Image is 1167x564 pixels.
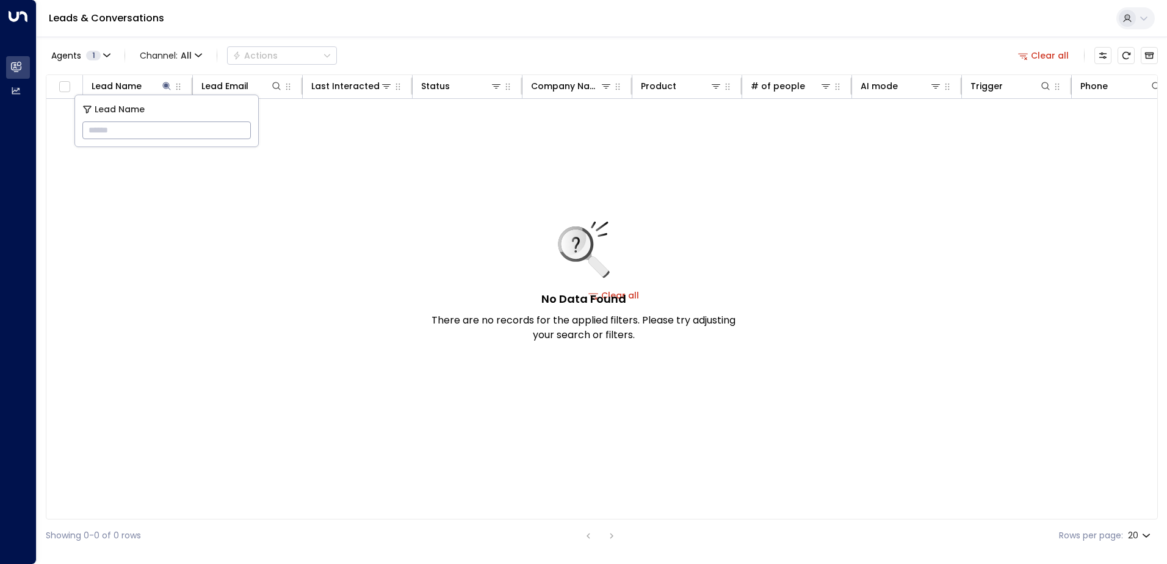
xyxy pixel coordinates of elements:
div: Phone [1080,79,1108,93]
span: Agents [51,51,81,60]
h5: No Data Found [541,291,626,307]
nav: pagination navigation [580,528,620,543]
span: Channel: [135,47,207,64]
div: Lead Email [201,79,248,93]
div: Lead Name [92,79,142,93]
div: Status [421,79,502,93]
div: AI mode [861,79,898,93]
p: There are no records for the applied filters. Please try adjusting your search or filters. [431,313,736,342]
span: All [181,51,192,60]
div: Actions [233,50,278,61]
button: Customize [1094,47,1111,64]
div: Phone [1080,79,1162,93]
div: Button group with a nested menu [227,46,337,65]
div: Last Interacted [311,79,392,93]
div: Status [421,79,450,93]
div: Product [641,79,676,93]
div: Trigger [970,79,1052,93]
span: 1 [86,51,101,60]
div: Lead Email [201,79,283,93]
span: Lead Name [95,103,145,117]
button: Actions [227,46,337,65]
div: Company Name [531,79,612,93]
button: Channel:All [135,47,207,64]
div: # of people [751,79,805,93]
div: Last Interacted [311,79,380,93]
div: Lead Name [92,79,173,93]
div: # of people [751,79,832,93]
a: Leads & Conversations [49,11,164,25]
label: Rows per page: [1059,529,1123,542]
span: Refresh [1118,47,1135,64]
div: AI mode [861,79,942,93]
button: Agents1 [46,47,115,64]
div: Showing 0-0 of 0 rows [46,529,141,542]
div: 20 [1128,527,1153,544]
div: Trigger [970,79,1003,93]
span: Toggle select all [57,79,72,95]
button: Archived Leads [1141,47,1158,64]
div: Company Name [531,79,600,93]
div: Product [641,79,722,93]
button: Clear all [1013,47,1074,64]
